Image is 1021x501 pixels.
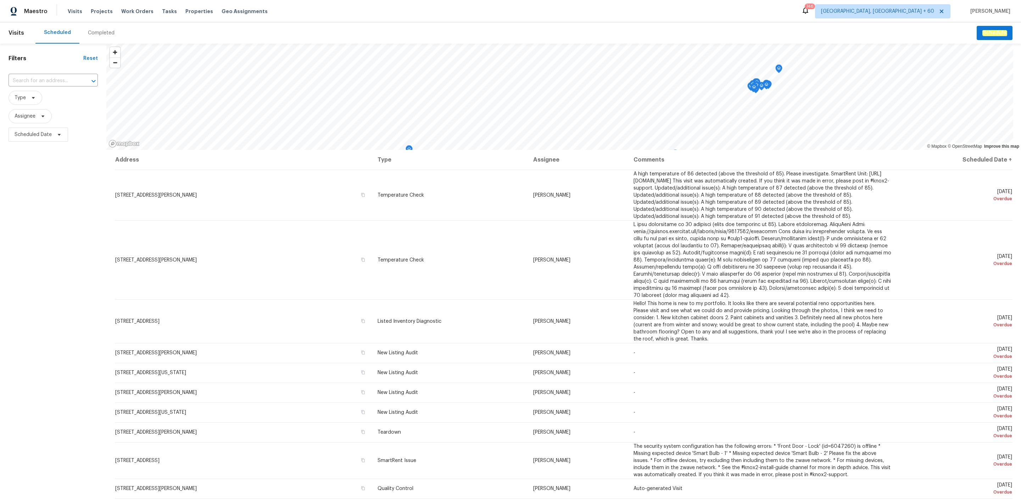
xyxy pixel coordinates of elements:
span: [STREET_ADDRESS] [115,458,160,463]
button: Zoom out [110,57,120,68]
span: [DATE] [903,455,1012,468]
span: Hello! This home is new to my portfolio. It looks like there are several potential reno opportuni... [634,301,888,342]
button: Copy Address [360,349,366,356]
span: Projects [91,8,113,15]
div: Map marker [749,80,757,91]
button: Zoom in [110,47,120,57]
th: Type [372,150,528,170]
span: [PERSON_NAME] [533,486,570,491]
span: - [634,350,635,355]
div: Map marker [763,81,770,92]
span: [PERSON_NAME] [533,458,570,463]
span: [STREET_ADDRESS][PERSON_NAME] [115,193,197,198]
div: Map marker [751,83,758,94]
span: Assignee [15,113,35,120]
span: [PERSON_NAME] [967,8,1010,15]
span: [PERSON_NAME] [533,258,570,263]
span: [STREET_ADDRESS] [115,319,160,324]
button: Copy Address [360,485,366,491]
span: New Listing Audit [378,410,418,415]
span: Temperature Check [378,258,424,263]
div: Map marker [753,78,760,89]
span: [DATE] [903,483,1012,496]
span: Maestro [24,8,48,15]
em: Schedule [982,30,1007,36]
a: Mapbox [927,144,947,149]
span: New Listing Audit [378,370,418,375]
span: Teardown [378,430,401,435]
div: Map marker [752,78,759,89]
span: New Listing Audit [378,390,418,395]
span: - [634,390,635,395]
div: Map marker [765,80,772,91]
span: Type [15,94,26,101]
div: Map marker [763,80,770,91]
div: Overdue [903,461,1012,468]
th: Comments [628,150,897,170]
canvas: Map [106,44,1013,150]
span: L ipsu dolorsitame co 30 adipisci (elits doe temporinc ut 85). Labore etdoloremag. AliquAeni Admi... [634,222,891,298]
span: [PERSON_NAME] [533,193,570,198]
span: Visits [9,25,24,41]
div: Completed [88,29,115,36]
div: Overdue [903,393,1012,400]
button: Open [89,76,99,86]
span: [DATE] [903,189,1012,202]
span: New Listing Audit [378,350,418,355]
span: Work Orders [121,8,154,15]
div: 746 [806,3,814,10]
div: Map marker [406,145,413,156]
div: Scheduled [44,29,71,36]
span: [PERSON_NAME] [533,430,570,435]
button: Copy Address [360,409,366,415]
span: [PERSON_NAME] [533,350,570,355]
span: [DATE] [903,315,1012,328]
span: Quality Control [378,486,413,491]
div: Reset [83,55,98,62]
span: [STREET_ADDRESS][PERSON_NAME] [115,350,197,355]
span: [STREET_ADDRESS][US_STATE] [115,410,186,415]
a: OpenStreetMap [948,144,982,149]
span: Listed Inventory Diagnostic [378,319,441,324]
div: Overdue [903,412,1012,420]
div: Overdue [903,195,1012,202]
span: [STREET_ADDRESS][PERSON_NAME] [115,486,197,491]
span: The security system configuration has the following errors: * 'Front Door - Lock' (id=6047260) is... [634,444,891,477]
span: [DATE] [903,387,1012,400]
span: [DATE] [903,367,1012,380]
button: Copy Address [360,369,366,376]
span: Tasks [162,9,177,14]
span: Scheduled Date [15,131,52,138]
span: - [634,370,635,375]
th: Scheduled Date ↑ [897,150,1012,170]
button: Copy Address [360,257,366,263]
input: Search for an address... [9,75,78,86]
a: Mapbox homepage [108,140,140,148]
span: [GEOGRAPHIC_DATA], [GEOGRAPHIC_DATA] + 60 [821,8,934,15]
span: [PERSON_NAME] [533,410,570,415]
div: Map marker [747,82,754,93]
div: Overdue [903,489,1012,496]
button: Copy Address [360,192,366,198]
div: Map marker [758,82,765,93]
span: SmartRent Issue [378,458,416,463]
div: Map marker [775,64,782,75]
h1: Filters [9,55,83,62]
div: Overdue [903,353,1012,360]
span: [DATE] [903,426,1012,439]
span: Visits [68,8,82,15]
span: Properties [185,8,213,15]
span: A high temperature of 86 detected (above the threshold of 85). Please investigate. SmartRent Unit... [634,171,889,219]
div: Overdue [903,321,1012,328]
span: - [634,410,635,415]
span: - [634,430,635,435]
span: [DATE] [903,347,1012,360]
div: Overdue [903,432,1012,439]
div: Map marker [763,80,770,91]
div: Overdue [903,260,1012,267]
span: Zoom out [110,58,120,68]
span: [PERSON_NAME] [533,319,570,324]
span: Auto-generated Visit [634,486,682,491]
button: Copy Address [360,389,366,395]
